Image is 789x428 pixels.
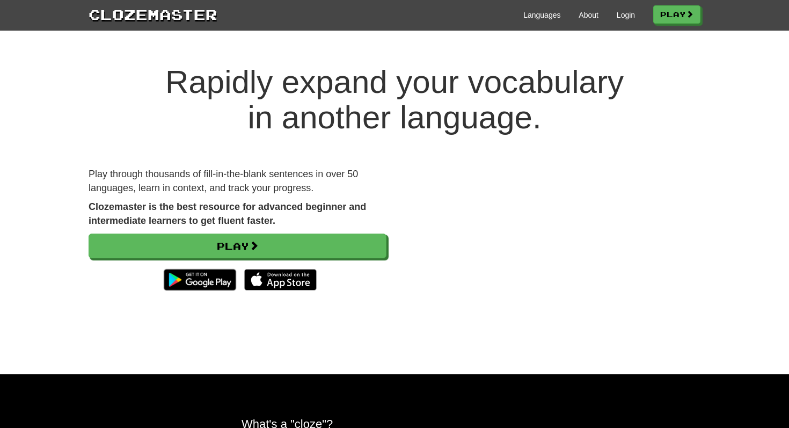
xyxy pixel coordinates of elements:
[89,4,217,24] a: Clozemaster
[158,264,242,296] img: Get it on Google Play
[653,5,700,24] a: Play
[89,168,386,195] p: Play through thousands of fill-in-the-blank sentences in over 50 languages, learn in context, and...
[244,269,317,291] img: Download_on_the_App_Store_Badge_US-UK_135x40-25178aeef6eb6b83b96f5f2d004eda3bffbb37122de64afbaef7...
[523,10,560,20] a: Languages
[617,10,635,20] a: Login
[579,10,598,20] a: About
[89,234,386,258] a: Play
[89,201,366,226] strong: Clozemaster is the best resource for advanced beginner and intermediate learners to get fluent fa...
